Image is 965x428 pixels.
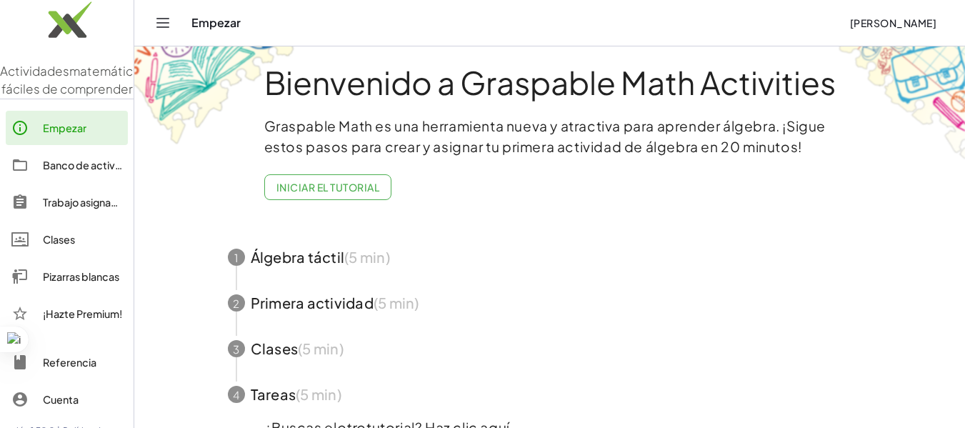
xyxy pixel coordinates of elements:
[233,297,239,311] font: 2
[264,62,836,102] font: Bienvenido a Graspable Math Activities
[211,234,889,280] button: 1Álgebra táctil(5 min)
[43,196,124,209] font: Trabajo asignado
[6,222,128,257] a: Clases
[264,174,392,200] button: Iniciar el tutorial
[6,259,128,294] a: Pizarras blancas
[6,382,128,417] a: Cuenta
[838,10,948,36] button: [PERSON_NAME]
[211,280,889,326] button: 2Primera actividad(5 min)
[6,345,128,379] a: Referencia
[43,393,79,406] font: Cuenta
[233,343,239,357] font: 3
[43,356,96,369] font: Referencia
[264,117,826,155] font: Graspable Math es una herramienta nueva y atractiva para aprender álgebra. ¡Sigue estos pasos par...
[43,121,86,134] font: Empezar
[276,181,379,194] font: Iniciar el tutorial
[43,233,75,246] font: Clases
[233,389,239,402] font: 4
[234,252,239,265] font: 1
[850,16,936,29] font: [PERSON_NAME]
[6,185,128,219] a: Trabajo asignado
[134,33,313,146] img: get-started-bg-ul-Ceg4j33I.png
[43,307,122,320] font: ¡Hazte Premium!
[6,148,128,182] a: Banco de actividades
[151,11,174,34] button: Cambiar navegación
[43,159,149,171] font: Banco de actividades
[211,326,889,372] button: 3Clases(5 min)
[1,63,147,97] font: matemáticas fáciles de comprender
[6,111,128,145] a: Empezar
[211,372,889,417] button: 4Tareas(5 min)
[43,270,119,283] font: Pizarras blancas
